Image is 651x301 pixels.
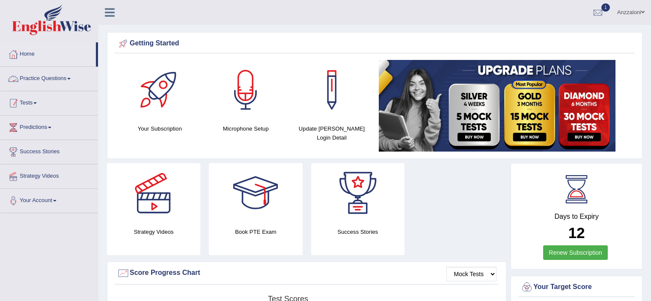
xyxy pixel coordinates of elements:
h4: Your Subscription [121,124,199,133]
span: 1 [601,3,610,12]
h4: Update [PERSON_NAME] Login Detail [293,124,371,142]
h4: Days to Expiry [520,213,633,221]
a: Renew Subscription [543,245,608,260]
h4: Book PTE Exam [209,227,302,236]
img: small5.jpg [379,60,615,152]
a: Tests [0,91,98,113]
b: 12 [568,224,585,241]
a: Success Stories [0,140,98,161]
div: Score Progress Chart [117,267,496,280]
a: Home [0,42,96,64]
h4: Strategy Videos [107,227,200,236]
a: Practice Questions [0,67,98,88]
a: Strategy Videos [0,164,98,186]
div: Your Target Score [520,281,633,294]
h4: Microphone Setup [207,124,285,133]
a: Your Account [0,189,98,210]
a: Predictions [0,116,98,137]
div: Getting Started [117,37,633,50]
h4: Success Stories [311,227,404,236]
